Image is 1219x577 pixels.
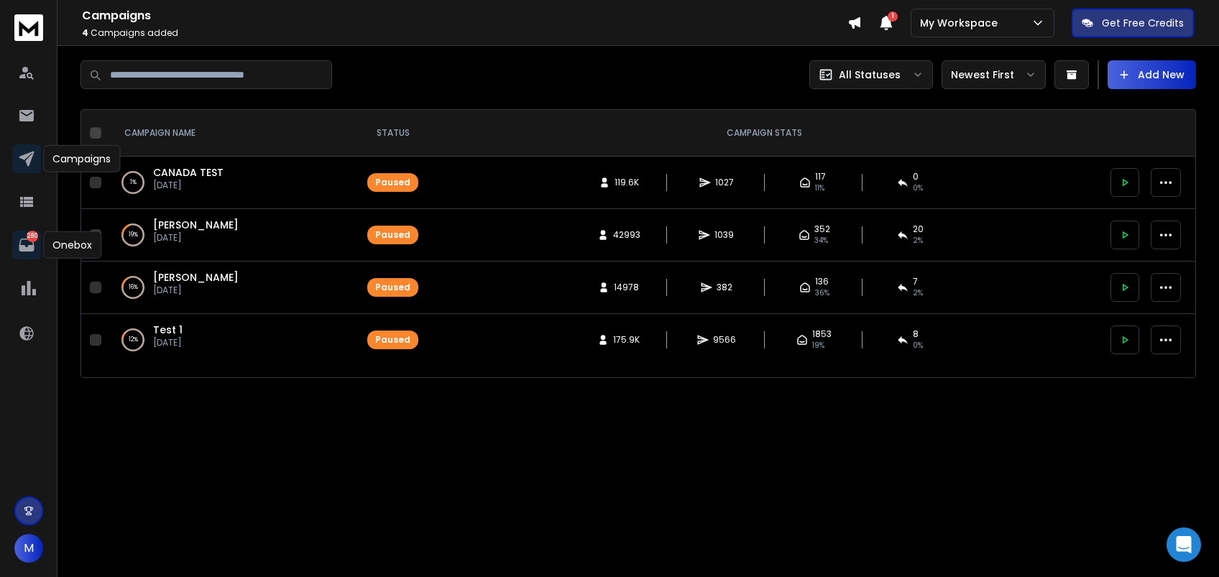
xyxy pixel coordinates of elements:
span: 8 [913,328,919,340]
td: 1%CANADA TEST[DATE] [107,157,359,209]
p: [DATE] [153,180,224,191]
span: 4 [82,27,88,39]
span: 0 % [913,183,923,194]
span: 34 % [814,235,828,246]
div: Onebox [43,231,101,259]
span: 119.6K [615,177,639,188]
span: 352 [814,223,830,235]
button: M [14,534,43,563]
div: Open Intercom Messenger [1167,527,1201,562]
span: 36 % [815,287,829,299]
span: 11 % [815,183,824,194]
span: 136 [815,276,829,287]
span: 9566 [713,334,736,346]
a: CANADA TEST [153,165,224,180]
button: Add New [1108,60,1196,89]
p: 19 % [129,228,138,242]
td: 12%Test 1[DATE] [107,314,359,366]
p: 16 % [129,280,138,295]
th: CAMPAIGN STATS [427,110,1102,157]
span: 42993 [613,229,640,241]
p: 12 % [129,333,138,347]
span: 175.9K [613,334,640,346]
span: 14978 [614,282,639,293]
th: STATUS [359,110,427,157]
td: 16%[PERSON_NAME][DATE] [107,262,359,314]
p: [DATE] [153,232,239,244]
p: [DATE] [153,337,183,348]
a: [PERSON_NAME] [153,270,239,285]
div: Paused [375,177,410,188]
div: Paused [375,229,410,241]
a: 280 [12,231,41,259]
img: logo [14,14,43,41]
span: 117 [815,171,826,183]
span: 0 [913,171,919,183]
a: [PERSON_NAME] [153,218,239,232]
h1: Campaigns [82,7,847,24]
button: Newest First [942,60,1046,89]
span: 1039 [714,229,734,241]
span: 382 [717,282,732,293]
div: Paused [375,282,410,293]
p: All Statuses [839,68,901,82]
span: 19 % [812,340,824,351]
p: [DATE] [153,285,239,296]
p: 1 % [130,175,137,190]
p: Get Free Credits [1102,16,1184,30]
span: 2 % [913,287,923,299]
td: 19%[PERSON_NAME][DATE] [107,209,359,262]
p: Campaigns added [82,27,847,39]
button: Get Free Credits [1072,9,1194,37]
p: 280 [27,231,38,242]
span: 20 [913,223,924,235]
div: Paused [375,334,410,346]
span: 1027 [715,177,734,188]
a: Test 1 [153,323,183,337]
span: 1853 [812,328,832,340]
div: Campaigns [43,145,120,172]
p: My Workspace [920,16,1003,30]
span: 7 [913,276,918,287]
span: 1 [888,11,898,22]
th: CAMPAIGN NAME [107,110,359,157]
span: 0 % [913,340,923,351]
span: 2 % [913,235,923,246]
